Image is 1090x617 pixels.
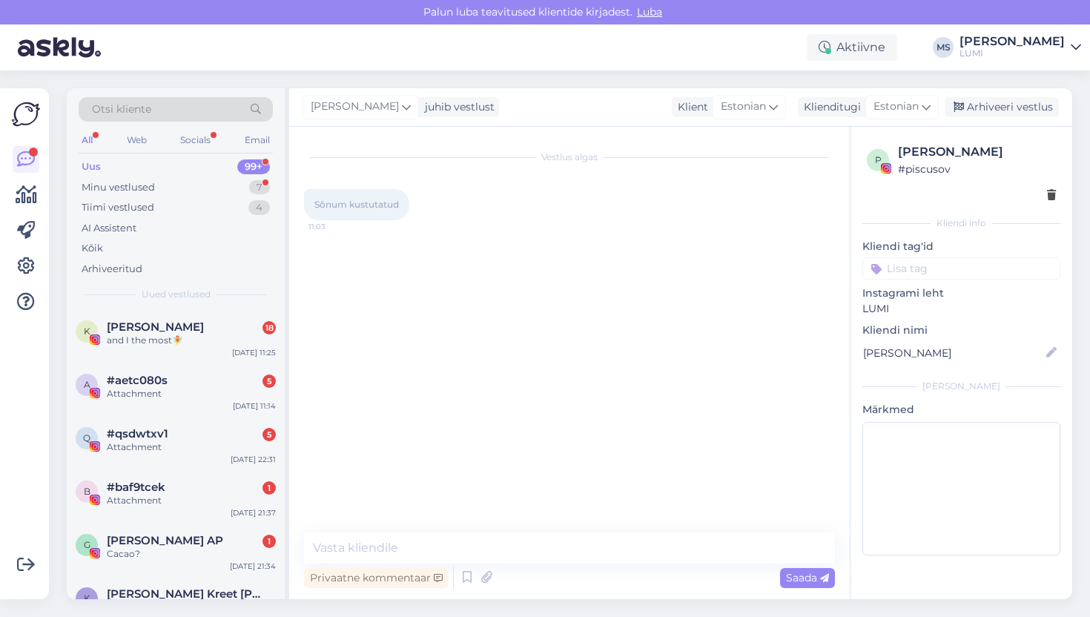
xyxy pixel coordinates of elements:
[248,200,270,215] div: 4
[862,286,1060,301] p: Instagrami leht
[262,535,276,548] div: 1
[124,131,150,150] div: Web
[84,539,90,550] span: G
[262,428,276,441] div: 5
[862,239,1060,254] p: Kliendi tag'id
[84,326,90,337] span: K
[233,400,276,412] div: [DATE] 11:14
[107,534,223,547] span: Galina AP
[79,131,96,150] div: All
[237,159,270,174] div: 99+
[419,99,495,115] div: juhib vestlust
[875,154,882,165] span: p
[242,131,273,150] div: Email
[807,34,897,61] div: Aktiivne
[862,323,1060,338] p: Kliendi nimi
[82,180,155,195] div: Minu vestlused
[231,507,276,518] div: [DATE] 21:37
[107,441,276,454] div: Attachment
[107,481,165,494] span: #baf9tcek
[107,547,276,561] div: Cacao?
[249,180,270,195] div: 7
[107,494,276,507] div: Attachment
[107,320,204,334] span: Kristýna Hlaváčová
[107,334,276,347] div: and I the most🧚
[304,568,449,588] div: Privaatne kommentaar
[786,571,829,584] span: Saada
[721,99,766,115] span: Estonian
[873,99,919,115] span: Estonian
[862,217,1060,230] div: Kliendi info
[262,481,276,495] div: 1
[231,454,276,465] div: [DATE] 22:31
[862,301,1060,317] p: LUMI
[672,99,708,115] div: Klient
[798,99,861,115] div: Klienditugi
[82,221,136,236] div: AI Assistent
[82,241,103,256] div: Kõik
[107,374,168,387] span: #aetc080s
[84,486,90,497] span: b
[959,36,1081,59] a: [PERSON_NAME]LUMI
[262,321,276,334] div: 18
[862,402,1060,418] p: Märkmed
[107,427,168,441] span: #qsdwtxv1
[83,432,90,443] span: q
[84,379,90,390] span: a
[107,587,261,601] span: Ketter Kreet Maihe Kattai
[945,97,1059,117] div: Arhiveeri vestlus
[82,262,142,277] div: Arhiveeritud
[632,5,667,19] span: Luba
[142,288,211,301] span: Uued vestlused
[230,561,276,572] div: [DATE] 21:34
[82,159,101,174] div: Uus
[84,593,90,604] span: K
[862,257,1060,280] input: Lisa tag
[959,36,1065,47] div: [PERSON_NAME]
[311,99,399,115] span: [PERSON_NAME]
[862,380,1060,393] div: [PERSON_NAME]
[262,375,276,388] div: 5
[863,345,1043,361] input: Lisa nimi
[82,200,154,215] div: Tiimi vestlused
[304,151,835,164] div: Vestlus algas
[959,47,1065,59] div: LUMI
[232,347,276,358] div: [DATE] 11:25
[177,131,214,150] div: Socials
[898,143,1056,161] div: [PERSON_NAME]
[314,199,399,210] span: Sõnum kustutatud
[92,102,151,117] span: Otsi kliente
[308,221,364,232] span: 11:03
[933,37,954,58] div: MS
[107,387,276,400] div: Attachment
[898,161,1056,177] div: # piscusov
[12,100,40,128] img: Askly Logo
